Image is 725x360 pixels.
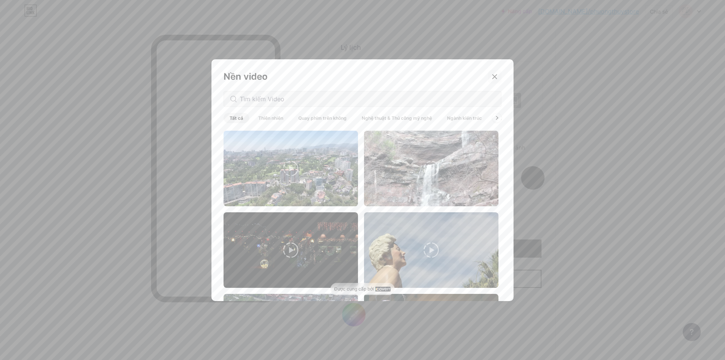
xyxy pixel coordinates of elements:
font: Nền video [224,71,268,82]
font: Thiên nhiên [258,115,283,121]
font: Nghệ thuật & Thủ công mỹ nghệ [362,115,432,121]
font: Được cung cấp bởi [334,286,374,292]
font: Tất cả [230,115,243,121]
font: Ngành kiến ​​trúc [447,115,482,121]
font: Quay phim trên không [298,115,347,121]
input: Tìm kiếm Video [240,94,495,104]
